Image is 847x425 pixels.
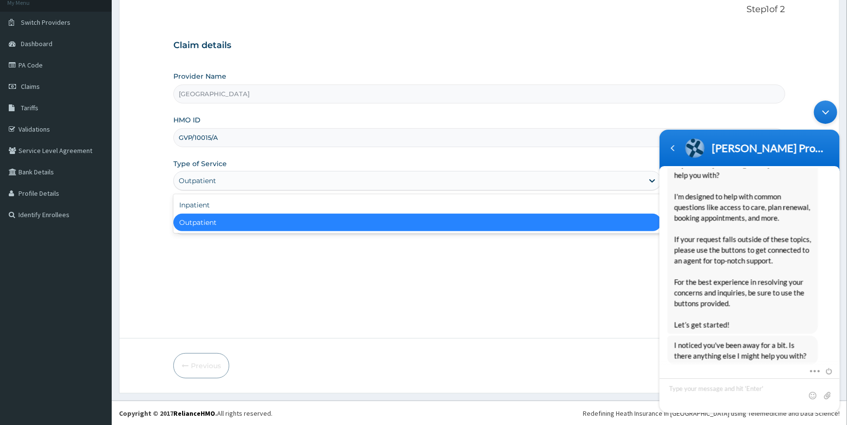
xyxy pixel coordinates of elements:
p: Step 1 of 2 [173,4,785,15]
div: Inpatient [173,196,661,214]
label: HMO ID [173,115,201,125]
button: Previous [173,353,229,378]
label: Type of Service [173,159,227,169]
span: Tariffs [21,103,38,112]
div: Redefining Heath Insurance in [GEOGRAPHIC_DATA] using Telemedicine and Data Science! [583,408,840,418]
a: RelianceHMO [173,409,215,418]
h3: Claim details [173,40,785,51]
div: Outpatient [179,176,216,186]
span: Switch Providers [21,18,70,27]
span: Claims [21,82,40,91]
iframe: SalesIQ Chatwindow [655,96,845,418]
strong: Copyright © 2017 . [119,409,217,418]
span: Dashboard [21,39,52,48]
label: Provider Name [173,71,226,81]
input: Enter HMO ID [173,128,785,147]
div: Outpatient [173,214,661,231]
